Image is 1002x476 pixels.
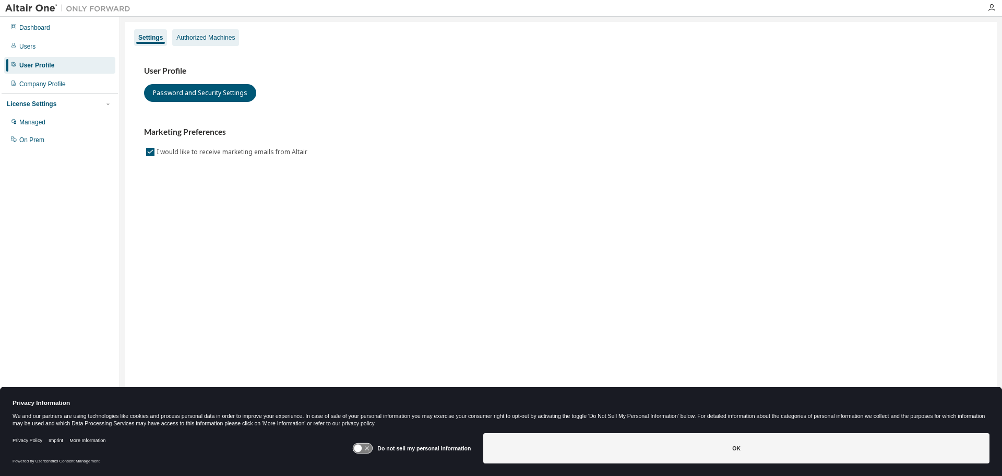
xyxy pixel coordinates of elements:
h3: User Profile [144,66,978,76]
img: Altair One [5,3,136,14]
div: User Profile [19,61,54,69]
div: Managed [19,118,45,126]
div: Authorized Machines [176,33,235,42]
div: On Prem [19,136,44,144]
h3: Marketing Preferences [144,127,978,137]
button: Password and Security Settings [144,84,256,102]
div: Company Profile [19,80,66,88]
label: I would like to receive marketing emails from Altair [157,146,309,158]
div: License Settings [7,100,56,108]
div: Users [19,42,35,51]
div: Settings [138,33,163,42]
div: Dashboard [19,24,50,32]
